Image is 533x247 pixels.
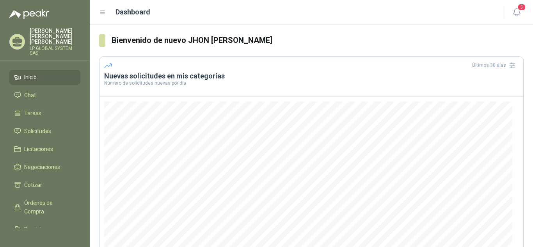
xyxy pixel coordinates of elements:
img: Logo peakr [9,9,49,19]
p: Número de solicitudes nuevas por día [104,81,519,85]
a: Licitaciones [9,142,80,156]
span: Cotizar [24,181,42,189]
span: Órdenes de Compra [24,199,73,216]
span: Solicitudes [24,127,51,135]
h3: Nuevas solicitudes en mis categorías [104,71,519,81]
h1: Dashboard [115,7,150,18]
span: 5 [517,4,526,11]
p: LP GLOBAL SYSTEM SAS [30,46,80,55]
span: Inicio [24,73,37,82]
a: Inicio [9,70,80,85]
span: Tareas [24,109,41,117]
a: Remisiones [9,222,80,237]
p: [PERSON_NAME] [PERSON_NAME] [PERSON_NAME] [30,28,80,44]
span: Chat [24,91,36,100]
a: Tareas [9,106,80,121]
a: Órdenes de Compra [9,195,80,219]
a: Solicitudes [9,124,80,139]
span: Remisiones [24,225,53,234]
a: Negociaciones [9,160,80,174]
span: Licitaciones [24,145,53,153]
span: Negociaciones [24,163,60,171]
a: Chat [9,88,80,103]
a: Cotizar [9,178,80,192]
div: Últimos 30 días [472,59,519,71]
button: 5 [510,5,524,20]
h3: Bienvenido de nuevo JHON [PERSON_NAME] [112,34,524,46]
